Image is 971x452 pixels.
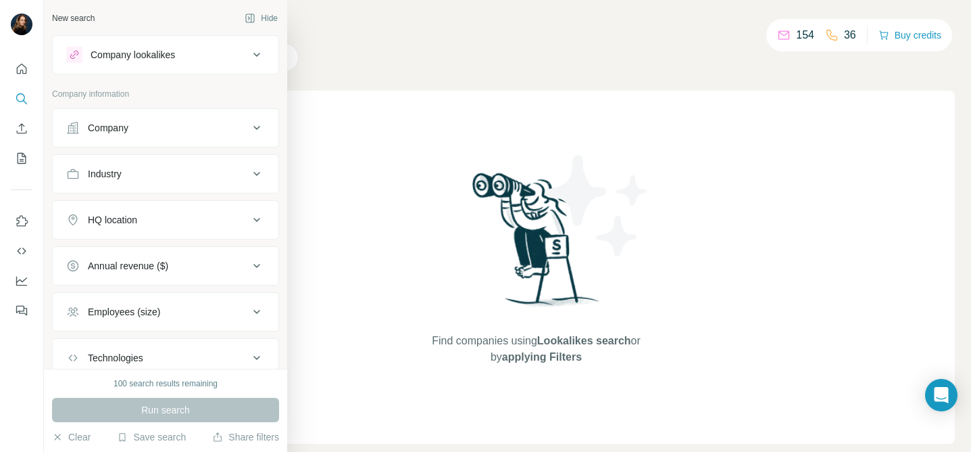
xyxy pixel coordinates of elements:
[117,430,186,444] button: Save search
[878,26,941,45] button: Buy credits
[53,112,278,144] button: Company
[53,342,278,374] button: Technologies
[88,121,128,135] div: Company
[118,16,955,35] h4: Search
[88,259,168,273] div: Annual revenue ($)
[88,213,137,227] div: HQ location
[114,378,218,390] div: 100 search results remaining
[53,250,278,282] button: Annual revenue ($)
[796,27,814,43] p: 154
[428,333,644,365] span: Find companies using or by
[53,296,278,328] button: Employees (size)
[52,88,279,100] p: Company information
[53,158,278,190] button: Industry
[88,305,160,319] div: Employees (size)
[88,167,122,181] div: Industry
[91,48,175,62] div: Company lookalikes
[11,14,32,35] img: Avatar
[11,116,32,141] button: Enrich CSV
[11,146,32,171] button: My lists
[52,12,95,24] div: New search
[11,298,32,323] button: Feedback
[502,351,582,363] span: applying Filters
[925,379,957,411] div: Open Intercom Messenger
[11,239,32,263] button: Use Surfe API
[11,269,32,293] button: Dashboard
[212,430,279,444] button: Share filters
[537,145,658,267] img: Surfe Illustration - Stars
[11,209,32,233] button: Use Surfe on LinkedIn
[52,430,91,444] button: Clear
[53,204,278,236] button: HQ location
[844,27,856,43] p: 36
[53,39,278,71] button: Company lookalikes
[11,57,32,81] button: Quick start
[537,335,631,346] span: Lookalikes search
[11,87,32,111] button: Search
[235,8,287,28] button: Hide
[466,169,607,320] img: Surfe Illustration - Woman searching with binoculars
[88,351,143,365] div: Technologies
